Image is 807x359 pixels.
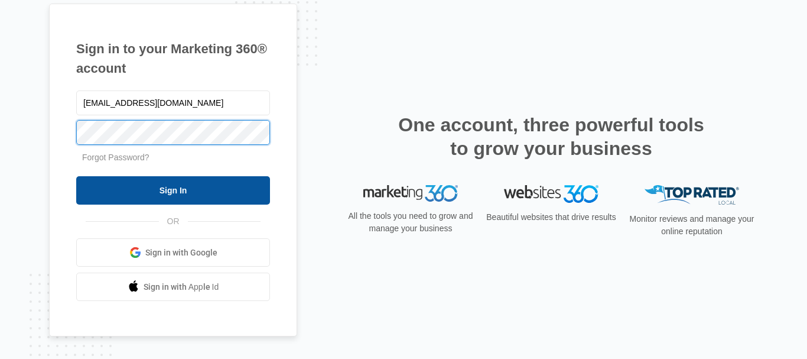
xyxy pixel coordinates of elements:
p: Monitor reviews and manage your online reputation [626,213,758,238]
img: Websites 360 [504,185,598,202]
span: Sign in with Google [145,247,217,259]
h1: Sign in to your Marketing 360® account [76,39,270,78]
input: Sign In [76,176,270,205]
img: Top Rated Local [645,185,739,205]
h2: One account, three powerful tools to grow your business [395,113,708,160]
span: Sign in with Apple Id [144,281,219,293]
input: Email [76,90,270,115]
a: Sign in with Apple Id [76,273,270,301]
img: Marketing 360 [363,185,458,202]
p: All the tools you need to grow and manage your business [344,210,477,235]
span: OR [159,215,188,228]
p: Beautiful websites that drive results [485,211,617,224]
a: Sign in with Google [76,238,270,267]
a: Forgot Password? [82,153,149,162]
